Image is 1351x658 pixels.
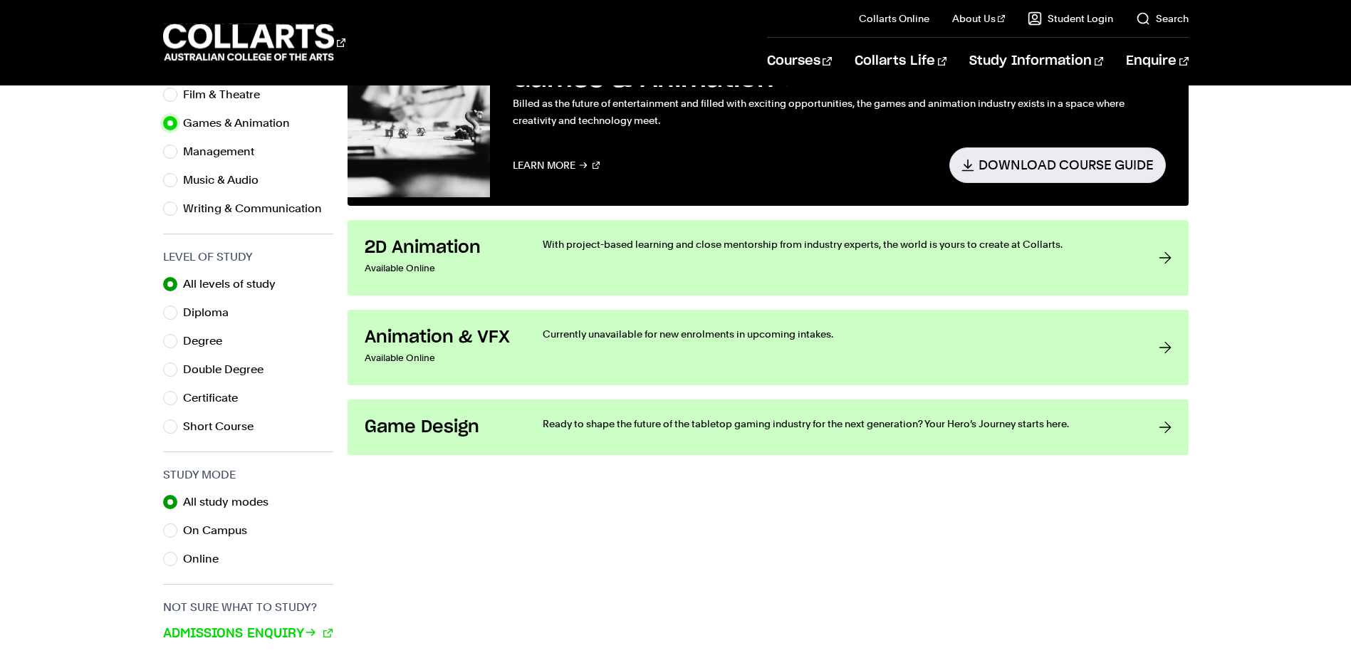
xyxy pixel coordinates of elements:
[348,310,1189,385] a: Animation & VFX Available Online Currently unavailable for new enrolments in upcoming intakes.
[183,388,249,408] label: Certificate
[183,113,301,133] label: Games & Animation
[348,41,490,197] img: Games & Animation
[365,417,514,438] h3: Game Design
[543,327,1130,341] p: Currently unavailable for new enrolments in upcoming intakes.
[969,38,1103,85] a: Study Information
[513,95,1166,129] p: Billed as the future of entertainment and filled with exciting opportunities, the games and anima...
[365,348,514,368] p: Available Online
[163,625,333,643] a: Admissions Enquiry
[183,549,230,569] label: Online
[183,417,265,437] label: Short Course
[183,360,275,380] label: Double Degree
[543,237,1130,251] p: With project-based learning and close mentorship from industry experts, the world is yours to cre...
[855,38,946,85] a: Collarts Life
[365,258,514,278] p: Available Online
[1136,11,1189,26] a: Search
[348,399,1189,455] a: Game Design Ready to shape the future of the tabletop gaming industry for the next generation? Yo...
[543,417,1130,431] p: Ready to shape the future of the tabletop gaming industry for the next generation? Your Hero’s Jo...
[365,327,514,348] h3: Animation & VFX
[767,38,832,85] a: Courses
[183,274,287,294] label: All levels of study
[1028,11,1113,26] a: Student Login
[183,142,266,162] label: Management
[183,492,280,512] label: All study modes
[365,237,514,258] h3: 2D Animation
[163,22,345,63] div: Go to homepage
[513,147,600,182] a: Learn More
[183,521,259,540] label: On Campus
[348,220,1189,296] a: 2D Animation Available Online With project-based learning and close mentorship from industry expe...
[183,303,240,323] label: Diploma
[1126,38,1188,85] a: Enquire
[183,170,270,190] label: Music & Audio
[163,599,333,616] h3: Not sure what to study?
[183,199,333,219] label: Writing & Communication
[163,249,333,266] h3: Level of Study
[183,331,234,351] label: Degree
[859,11,929,26] a: Collarts Online
[952,11,1005,26] a: About Us
[949,147,1166,182] a: Download Course Guide
[183,85,271,105] label: Film & Theatre
[163,466,333,484] h3: Study Mode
